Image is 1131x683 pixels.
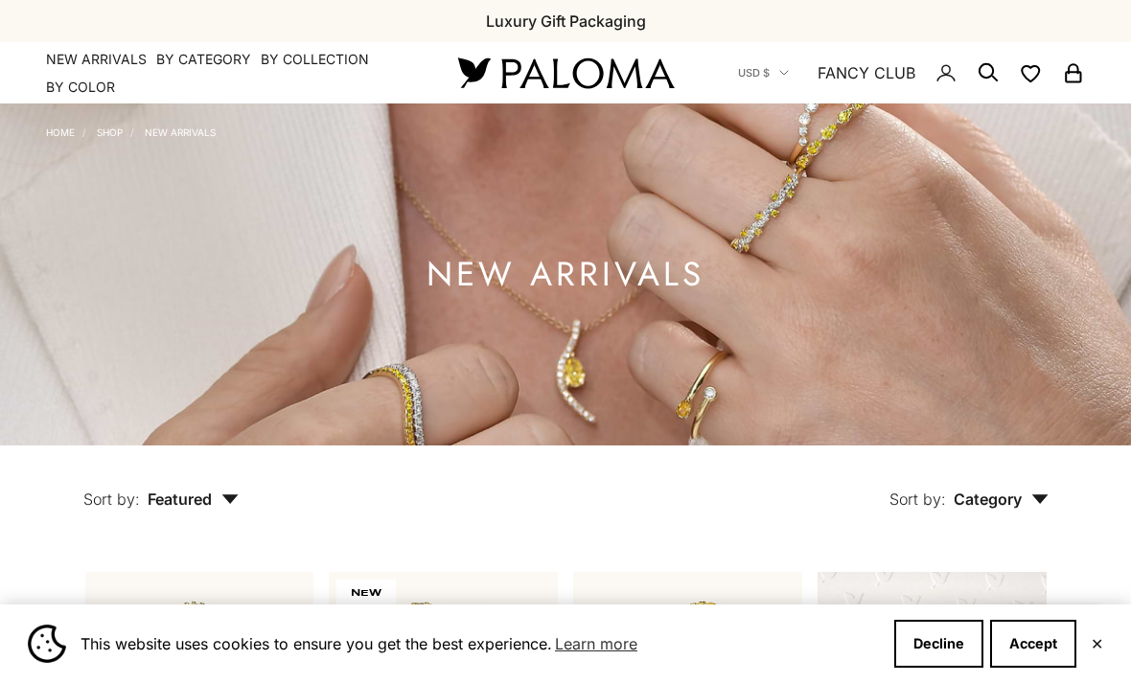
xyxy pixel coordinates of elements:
[954,489,1049,509] span: Category
[1091,638,1103,649] button: Close
[889,489,946,509] span: Sort by:
[894,620,983,668] button: Decline
[818,60,915,85] a: FANCY CLUB
[81,629,879,658] span: This website uses cookies to ensure you get the best experience.
[738,42,1085,103] nav: Secondary navigation
[738,64,770,81] span: USD $
[486,9,646,34] p: Luxury Gift Packaging
[97,126,123,138] a: Shop
[552,629,640,658] a: Learn more
[148,489,239,509] span: Featured
[46,50,147,69] a: NEW ARRIVALS
[990,620,1076,668] button: Accept
[738,64,789,81] button: USD $
[46,78,115,97] summary: By Color
[28,625,66,663] img: Cookie banner
[83,489,140,509] span: Sort by:
[427,262,704,286] h1: NEW ARRIVALS
[46,126,75,138] a: Home
[261,50,369,69] summary: By Collection
[39,445,283,526] button: Sort by: Featured
[336,580,396,606] span: NEW
[845,445,1093,526] button: Sort by: Category
[145,126,216,138] a: NEW ARRIVALS
[156,50,251,69] summary: By Category
[46,123,216,138] nav: Breadcrumb
[46,50,412,97] nav: Primary navigation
